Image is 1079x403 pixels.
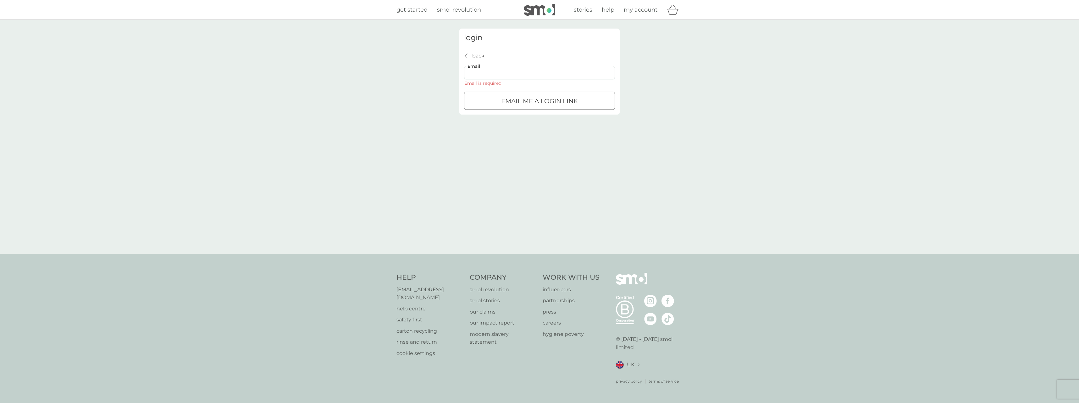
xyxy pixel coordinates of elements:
span: get started [396,6,428,13]
button: Email me a login link [464,92,615,110]
a: [EMAIL_ADDRESS][DOMAIN_NAME] [396,286,463,302]
img: visit the smol Youtube page [644,313,657,325]
p: back [472,52,484,60]
a: help [602,5,614,14]
img: UK flag [616,361,624,369]
div: Email is required [464,81,502,85]
img: select a new location [638,363,639,367]
span: stories [574,6,592,13]
a: help centre [396,305,463,313]
img: visit the smol Instagram page [644,295,657,307]
a: press [543,308,600,316]
h3: login [464,33,615,42]
a: carton recycling [396,327,463,335]
a: smol revolution [470,286,537,294]
a: terms of service [649,378,679,384]
img: visit the smol Tiktok page [661,313,674,325]
a: partnerships [543,297,600,305]
a: our claims [470,308,537,316]
span: my account [624,6,657,13]
p: © [DATE] - [DATE] smol limited [616,335,683,351]
a: get started [396,5,428,14]
a: rinse and return [396,338,463,346]
a: cookie settings [396,349,463,357]
a: smol stories [470,297,537,305]
a: modern slavery statement [470,330,537,346]
img: smol [524,4,555,16]
img: smol [616,273,647,294]
h4: Work With Us [543,273,600,282]
a: influencers [543,286,600,294]
p: Email me a login link [501,96,578,106]
a: careers [543,319,600,327]
a: our impact report [470,319,537,327]
img: visit the smol Facebook page [661,295,674,307]
a: smol revolution [437,5,481,14]
a: safety first [396,316,463,324]
span: UK [627,361,634,369]
a: my account [624,5,657,14]
div: basket [667,3,683,16]
span: help [602,6,614,13]
a: hygiene poverty [543,330,600,338]
h4: Company [470,273,537,282]
span: smol revolution [437,6,481,13]
h4: Help [396,273,463,282]
a: privacy policy [616,378,642,384]
a: stories [574,5,592,14]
